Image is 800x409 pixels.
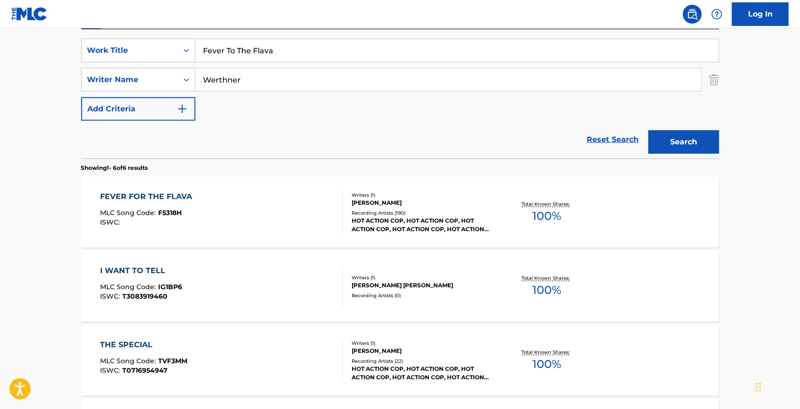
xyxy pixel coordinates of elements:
span: TVF3MM [158,357,187,365]
a: Log In [732,2,789,26]
img: search [687,8,698,20]
img: help [711,8,723,20]
div: Writers ( 1 ) [352,340,494,347]
button: Add Criteria [81,97,195,121]
span: 100 % [533,282,562,299]
img: Delete Criterion [709,68,719,92]
div: Work Title [87,45,172,56]
span: T3083919460 [122,292,168,300]
div: [PERSON_NAME] [352,199,494,207]
div: Writer Name [87,74,172,85]
span: T0716954947 [122,366,168,375]
div: Writers ( 1 ) [352,192,494,199]
span: MLC Song Code : [100,357,158,365]
span: MLC Song Code : [100,209,158,217]
div: [PERSON_NAME] [352,347,494,355]
div: HOT ACTION COP, HOT ACTION COP, HOT ACTION COP, HOT ACTION COP, HOT ACTION COP [352,217,494,234]
img: 9d2ae6d4665cec9f34b9.svg [177,103,188,115]
div: Help [707,5,726,24]
span: MLC Song Code : [100,283,158,291]
div: HOT ACTION COP, HOT ACTION COP, HOT ACTION COP, HOT ACTION COP, HOT ACTION COP [352,365,494,382]
span: ISWC : [100,292,122,300]
div: Drag [756,373,761,401]
span: ISWC : [100,366,122,375]
iframe: Chat Widget [753,364,800,409]
p: Showing 1 - 6 of 6 results [81,164,148,172]
span: ISWC : [100,218,122,226]
div: Recording Artists ( 22 ) [352,358,494,365]
a: THE SPECIALMLC Song Code:TVF3MMISWC:T0716954947Writers (1)[PERSON_NAME]Recording Artists (22)HOT ... [81,325,719,396]
a: FEVER FOR THE FLAVAMLC Song Code:F5318HISWC:Writers (1)[PERSON_NAME]Recording Artists (190)HOT AC... [81,177,719,248]
span: IG1BP6 [158,283,182,291]
a: Reset Search [582,129,644,150]
span: 100 % [533,208,562,225]
div: I WANT TO TELL [100,265,182,276]
p: Total Known Shares: [522,275,573,282]
p: Total Known Shares: [522,349,573,356]
div: Writers ( 1 ) [352,274,494,281]
div: FEVER FOR THE FLAVA [100,191,197,202]
div: THE SPECIAL [100,339,187,351]
button: Search [648,130,719,154]
div: [PERSON_NAME] [PERSON_NAME] [352,281,494,290]
div: Recording Artists ( 190 ) [352,209,494,217]
div: Recording Artists ( 0 ) [352,292,494,299]
form: Search Form [81,39,719,159]
a: I WANT TO TELLMLC Song Code:IG1BP6ISWC:T3083919460Writers (1)[PERSON_NAME] [PERSON_NAME]Recording... [81,251,719,322]
img: MLC Logo [11,7,48,21]
p: Total Known Shares: [522,200,573,208]
span: 100 % [533,356,562,373]
a: Public Search [683,5,702,24]
span: F5318H [158,209,182,217]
